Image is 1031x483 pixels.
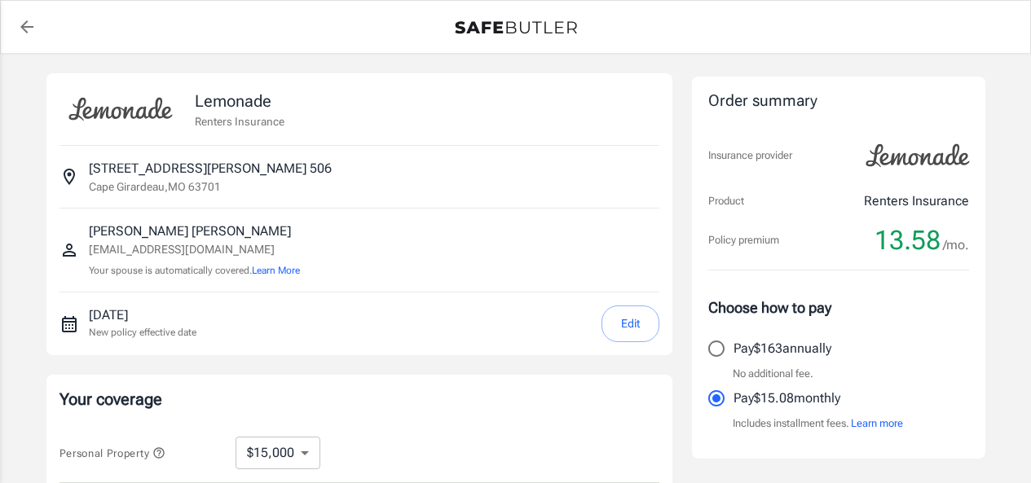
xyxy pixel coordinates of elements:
[59,447,165,459] span: Personal Property
[195,113,284,130] p: Renters Insurance
[89,241,300,258] p: [EMAIL_ADDRESS][DOMAIN_NAME]
[864,191,969,211] p: Renters Insurance
[252,263,300,278] button: Learn More
[59,167,79,187] svg: Insured address
[89,159,332,178] p: [STREET_ADDRESS][PERSON_NAME] 506
[708,147,792,164] p: Insurance provider
[851,415,903,432] button: Learn more
[89,305,196,325] p: [DATE]
[11,11,43,43] a: back to quotes
[89,222,300,241] p: [PERSON_NAME] [PERSON_NAME]
[89,263,300,279] p: Your spouse is automatically covered.
[455,21,577,34] img: Back to quotes
[875,224,941,257] span: 13.58
[89,325,196,340] p: New policy effective date
[195,89,284,113] p: Lemonade
[89,178,221,195] p: Cape Girardeau , MO 63701
[708,232,779,248] p: Policy premium
[943,234,969,257] span: /mo.
[857,133,979,178] img: Lemonade
[733,366,813,382] p: No additional fee.
[734,339,831,358] p: Pay $163 annually
[59,240,79,260] svg: Insured person
[708,193,744,209] p: Product
[708,90,969,113] div: Order summary
[59,388,659,411] p: Your coverage
[59,314,79,334] svg: New policy start date
[708,296,969,318] p: Choose how to pay
[601,305,659,342] button: Edit
[59,443,165,463] button: Personal Property
[734,389,840,408] p: Pay $15.08 monthly
[733,415,903,432] p: Includes installment fees.
[59,86,182,132] img: Lemonade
